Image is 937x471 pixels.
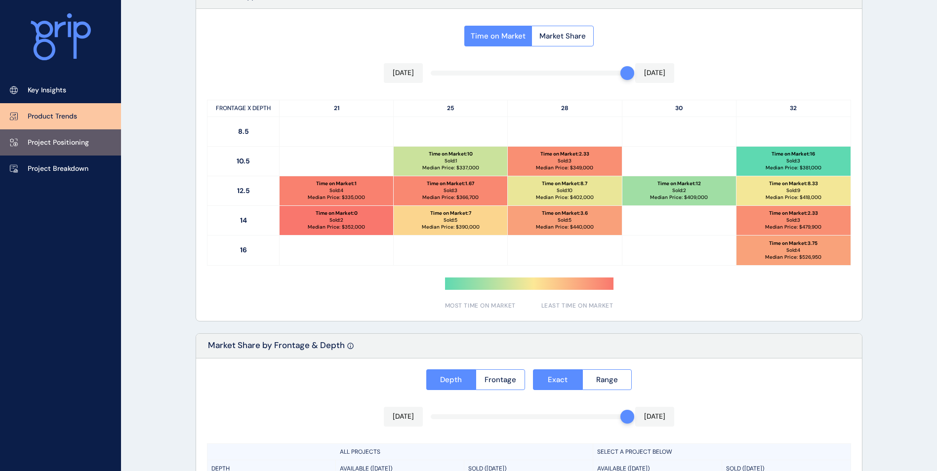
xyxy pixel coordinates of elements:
button: Exact [533,369,582,390]
p: Median Price: $ 479,900 [765,224,821,231]
span: Range [596,375,618,385]
p: ALL PROJECTS [340,448,380,456]
p: Median Price: $ 349,000 [536,164,593,171]
p: Sold: 1 [445,157,457,164]
p: Time on Market : 1 [316,180,357,187]
span: LEAST TIME ON MARKET [541,302,613,310]
p: Median Price: $ 337,000 [422,164,479,171]
p: Time on Market : 8.33 [769,180,818,187]
p: Sold: 5 [444,217,457,224]
p: Median Price: $ 352,000 [308,224,365,231]
p: 16 [207,235,280,265]
p: Median Price: $ 402,000 [536,194,594,201]
span: Depth [440,375,462,385]
p: Time on Market : 3.75 [769,240,817,247]
span: Time on Market [471,31,526,41]
p: Median Price: $ 440,000 [536,224,594,231]
span: MOST TIME ON MARKET [445,302,516,310]
p: Sold: 10 [557,187,572,194]
p: [DATE] [644,68,665,78]
p: Sold: 4 [329,187,343,194]
p: Time on Market : 3.6 [542,210,588,217]
p: FRONTAGE X DEPTH [207,100,280,117]
p: 8.5 [207,117,280,146]
p: 28 [508,100,622,117]
p: Sold: 2 [329,217,343,224]
p: Sold: 9 [786,187,800,194]
p: Median Price: $ 366,700 [422,194,479,201]
p: Sold: 3 [786,217,800,224]
p: Sold: 4 [786,247,800,254]
p: Time on Market : 10 [429,151,473,157]
p: 21 [280,100,394,117]
p: Time on Market : 2.33 [769,210,818,217]
p: Median Price: $ 526,950 [765,254,821,261]
p: Median Price: $ 418,000 [766,194,821,201]
p: Sold: 3 [786,157,800,164]
button: Time on Market [464,26,531,46]
p: [DATE] [393,412,414,422]
span: Frontage [485,375,516,385]
p: [DATE] [644,412,665,422]
button: Range [582,369,632,390]
p: Time on Market : 7 [430,210,471,217]
button: Depth [426,369,476,390]
p: Time on Market : 16 [772,151,815,157]
p: Time on Market : 8.7 [542,180,587,187]
p: Time on Market : 12 [657,180,701,187]
button: Frontage [476,369,526,390]
p: 25 [394,100,508,117]
p: Sold: 3 [444,187,457,194]
p: 32 [736,100,851,117]
p: SELECT A PROJECT BELOW [597,448,672,456]
p: Key Insights [28,85,66,95]
p: Time on Market : 1.67 [427,180,474,187]
p: Time on Market : 2.33 [540,151,589,157]
button: Market Share [531,26,594,46]
p: 30 [622,100,736,117]
p: 10.5 [207,147,280,176]
p: Project Breakdown [28,164,88,174]
p: Project Positioning [28,138,89,148]
p: Product Trends [28,112,77,121]
p: Sold: 3 [558,157,571,164]
p: 14 [207,206,280,235]
span: Exact [548,375,568,385]
p: Market Share by Frontage & Depth [208,340,345,358]
p: Median Price: $ 409,000 [650,194,708,201]
p: Median Price: $ 390,000 [422,224,480,231]
p: Sold: 5 [558,217,571,224]
p: Time on Market : 0 [316,210,358,217]
p: [DATE] [393,68,414,78]
span: Market Share [539,31,586,41]
p: Sold: 2 [672,187,686,194]
p: Median Price: $ 381,000 [766,164,821,171]
p: Median Price: $ 335,000 [308,194,365,201]
p: 12.5 [207,176,280,205]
